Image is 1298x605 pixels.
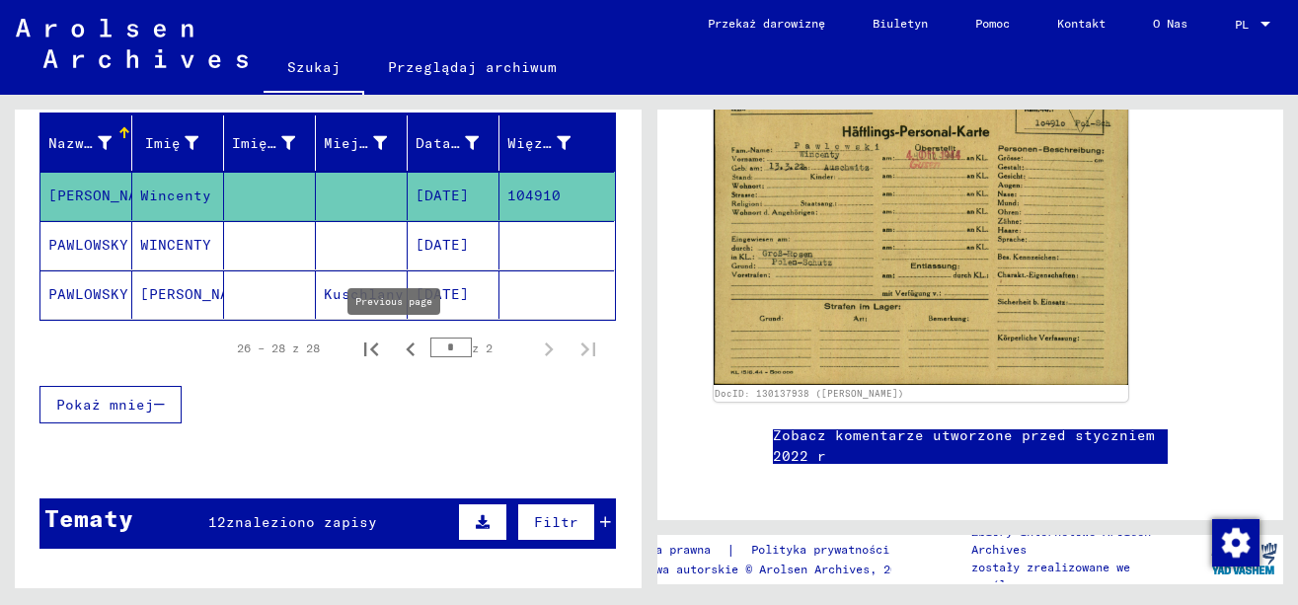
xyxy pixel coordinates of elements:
mat-header-cell: First Name [132,115,224,171]
div: Nazwisko [48,133,112,154]
div: Change consent [1211,518,1259,566]
mat-cell: Wincenty [132,172,224,220]
mat-header-cell: Last Name [40,115,132,171]
div: Imię panieńskie [232,133,295,154]
div: Tematy [44,500,133,536]
div: | [635,540,913,561]
div: Więzień # [507,127,595,159]
button: Next page [529,329,569,368]
mat-header-cell: Place of Birth [316,115,408,171]
div: Imię [140,127,223,159]
mat-cell: WINCENTY [132,221,224,269]
mat-cell: [DATE] [408,221,499,269]
img: yv_logo.png [1207,534,1281,583]
mat-cell: [DATE] [408,270,499,319]
a: Nota prawna [635,540,726,561]
span: Filtr [534,513,578,531]
a: DocID: 130137938 ([PERSON_NAME]) [715,388,904,399]
div: Data urodzenia [416,133,479,154]
button: Filtr [517,503,595,541]
span: PL [1235,18,1257,32]
mat-cell: 104910 [499,172,614,220]
mat-header-cell: Date of Birth [408,115,499,171]
p: Prawa autorskie © Arolsen Archives, 2021 [635,561,913,578]
div: Nazwisko [48,127,136,159]
img: Arolsen_neg.svg [16,19,248,68]
p: zostały zrealizowane we współpracy z [971,559,1205,594]
mat-cell: Kuschlany [316,270,408,319]
mat-header-cell: Maiden Name [224,115,316,171]
div: Więzień # [507,133,571,154]
mat-cell: [PERSON_NAME] [40,172,132,220]
img: Change consent [1212,519,1260,567]
button: Last page [569,329,608,368]
mat-cell: [PERSON_NAME] [132,270,224,319]
button: Previous page [391,329,430,368]
mat-cell: PAWLOWSKY [40,221,132,269]
mat-cell: PAWLOWSKY [40,270,132,319]
a: Szukaj [264,43,364,95]
div: Miejsce urodzenia [324,133,387,154]
div: 26 – 28 z 28 [237,340,320,357]
span: 12 [208,513,226,531]
a: Zobacz komentarze utworzone przed styczniem 2022 r [773,425,1168,467]
div: z 2 [430,339,529,357]
button: Pokaż mniej [39,386,182,423]
mat-header-cell: Prisoner # [499,115,614,171]
span: Pokaż mniej [56,396,154,414]
button: First page [351,329,391,368]
mat-cell: [DATE] [408,172,499,220]
div: Imię [140,133,198,154]
div: Miejsce urodzenia [324,127,412,159]
p: Zbiory internetowe Arolsen Archives [971,523,1205,559]
div: Data urodzenia [416,127,503,159]
span: znaleziono zapisy [226,513,377,531]
a: Przeglądaj archiwum [364,43,580,91]
img: 001.jpg [714,93,1129,385]
div: Imię panieńskie [232,127,320,159]
a: Polityka prywatności [735,540,913,561]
